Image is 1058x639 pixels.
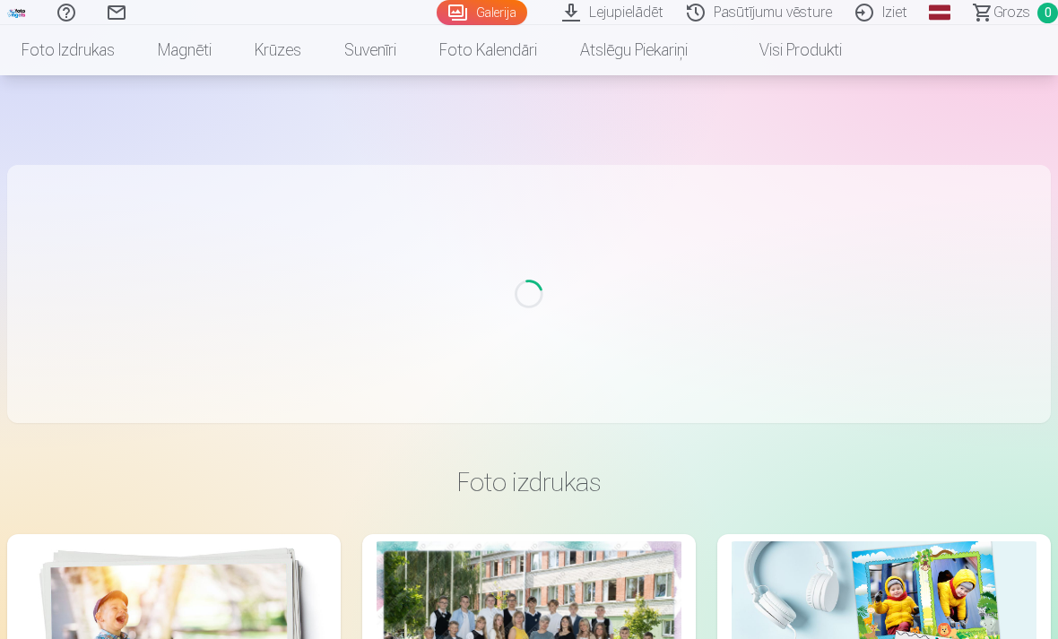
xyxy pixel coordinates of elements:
[709,25,863,75] a: Visi produkti
[136,25,233,75] a: Magnēti
[1037,3,1058,23] span: 0
[22,466,1036,498] h3: Foto izdrukas
[323,25,418,75] a: Suvenīri
[993,2,1030,23] span: Grozs
[418,25,559,75] a: Foto kalendāri
[233,25,323,75] a: Krūzes
[7,7,27,18] img: /fa1
[559,25,709,75] a: Atslēgu piekariņi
